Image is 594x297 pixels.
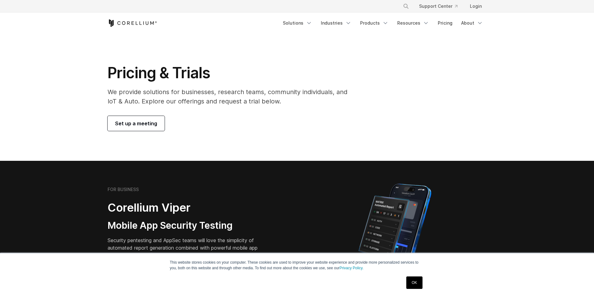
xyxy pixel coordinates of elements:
div: Navigation Menu [279,17,487,29]
span: Set up a meeting [115,120,157,127]
a: Login [465,1,487,12]
div: Navigation Menu [395,1,487,12]
a: Privacy Policy. [340,266,364,270]
a: Support Center [414,1,462,12]
p: We provide solutions for businesses, research teams, community individuals, and IoT & Auto. Explo... [108,87,356,106]
a: OK [406,276,422,289]
button: Search [400,1,412,12]
p: This website stores cookies on your computer. These cookies are used to improve your website expe... [170,260,424,271]
a: About [457,17,487,29]
h2: Corellium Viper [108,201,267,215]
a: Products [356,17,392,29]
a: Industries [317,17,355,29]
a: Set up a meeting [108,116,165,131]
a: Solutions [279,17,316,29]
h1: Pricing & Trials [108,64,356,82]
h6: FOR BUSINESS [108,187,139,192]
a: Corellium Home [108,19,157,27]
img: Corellium MATRIX automated report on iPhone showing app vulnerability test results across securit... [348,181,442,290]
a: Pricing [434,17,456,29]
h3: Mobile App Security Testing [108,220,267,232]
p: Security pentesting and AppSec teams will love the simplicity of automated report generation comb... [108,237,267,259]
a: Resources [394,17,433,29]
